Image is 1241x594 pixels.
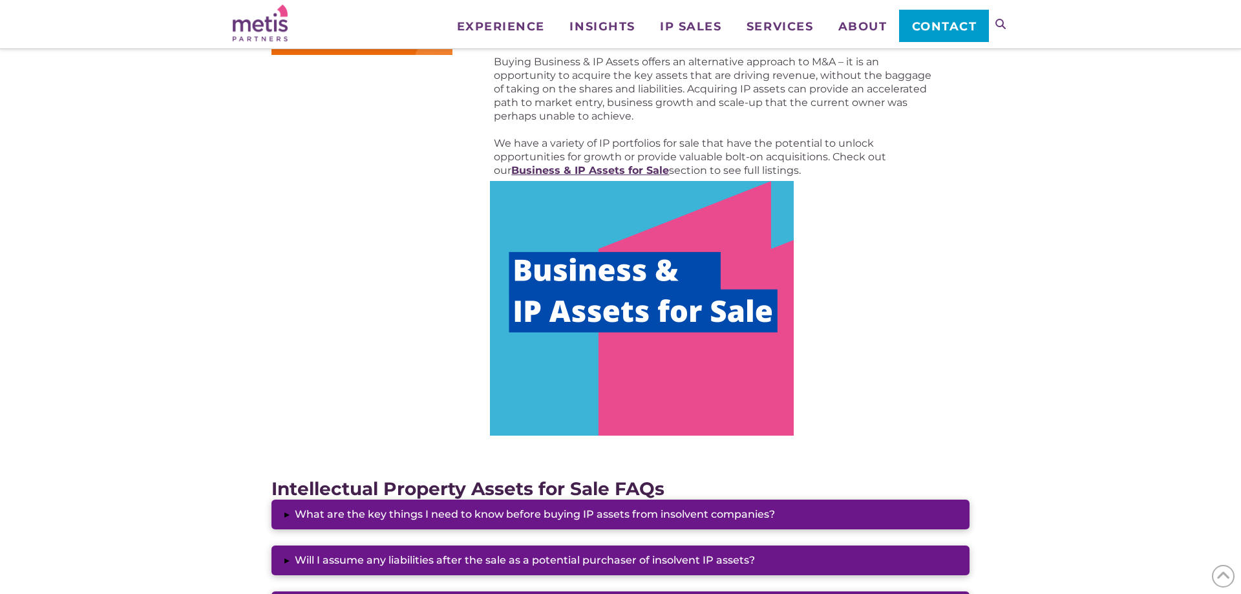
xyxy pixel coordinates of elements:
span: Back to Top [1212,565,1235,588]
p: We have a variety of IP portfolios for sale that have the potential to unlock opportunities for g... [494,136,940,177]
span: Contact [912,21,977,32]
img: Metis Partners [233,5,288,41]
button: ▸What are the key things I need to know before buying IP assets from insolvent companies? [271,500,970,529]
a: Contact [899,10,989,42]
span: IP Sales [660,21,721,32]
span: Experience [457,21,545,32]
button: ▸Will I assume any liabilities after the sale as a potential purchaser of insolvent IP assets? [271,546,970,575]
p: Buying Business & IP Assets offers an alternative approach to M&A – it is an opportunity to acqui... [494,55,940,123]
strong: Intellectual Property Assets for Sale FAQs [271,478,664,500]
span: Services [747,21,813,32]
a: Business & IP Assets for Sale [511,164,669,176]
span: About [838,21,887,32]
img: Business IP Assets for sale [490,181,794,436]
span: Insights [569,21,635,32]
